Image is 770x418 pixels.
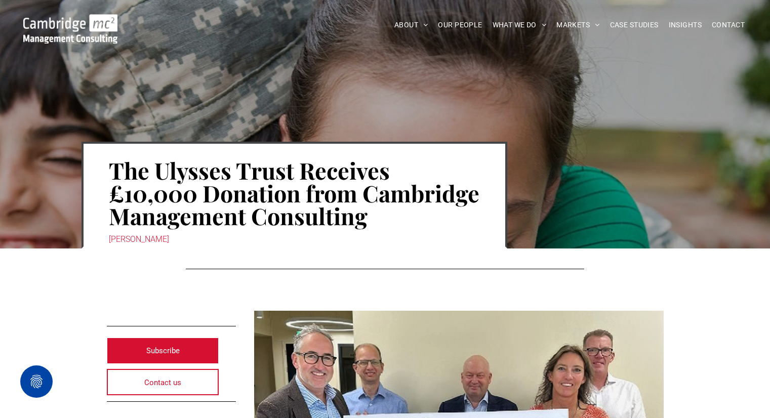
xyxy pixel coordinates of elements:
[107,369,219,395] a: Contact us
[146,338,180,363] span: Subscribe
[488,17,552,33] a: WHAT WE DO
[605,17,664,33] a: CASE STUDIES
[551,17,604,33] a: MARKETS
[707,17,750,33] a: CONTACT
[23,16,117,26] a: Your Business Transformed | Cambridge Management Consulting
[109,158,480,228] h1: The Ulysses Trust Receives £10,000 Donation from Cambridge Management Consulting
[389,17,433,33] a: ABOUT
[23,14,117,44] img: Go to Homepage
[109,232,480,246] div: [PERSON_NAME]
[433,17,487,33] a: OUR PEOPLE
[144,370,181,395] span: Contact us
[664,17,707,33] a: INSIGHTS
[107,338,219,364] a: Subscribe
